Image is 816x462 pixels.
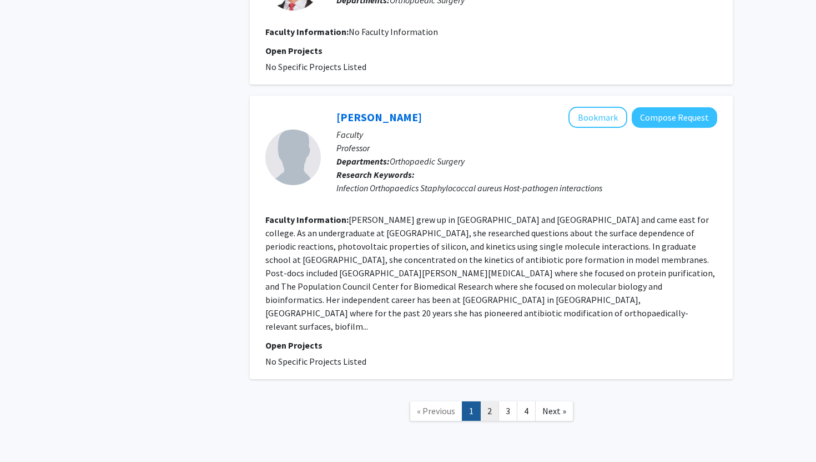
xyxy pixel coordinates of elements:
[336,169,415,180] b: Research Keywords:
[417,405,455,416] span: « Previous
[336,156,390,167] b: Departments:
[265,214,715,332] fg-read-more: [PERSON_NAME] grew up in [GEOGRAPHIC_DATA] and [GEOGRAPHIC_DATA] and came east for college. As an...
[336,110,422,124] a: [PERSON_NAME]
[265,61,366,72] span: No Specific Projects Listed
[542,405,566,416] span: Next »
[265,356,366,367] span: No Specific Projects Listed
[265,214,349,225] b: Faculty Information:
[8,412,47,454] iframe: Chat
[390,156,465,167] span: Orthopaedic Surgery
[336,128,717,141] p: Faculty
[632,107,717,128] button: Compose Request to Noreen Hickok
[250,390,733,435] nav: Page navigation
[336,181,717,195] div: Infection Orthopaedics Staphylococcal aureus Host-pathogen interactions
[349,26,438,37] span: No Faculty Information
[462,401,481,421] a: 1
[568,107,627,128] button: Add Noreen Hickok to Bookmarks
[410,401,462,421] a: Previous Page
[265,26,349,37] b: Faculty Information:
[517,401,536,421] a: 4
[265,44,717,57] p: Open Projects
[265,339,717,352] p: Open Projects
[336,141,717,155] p: Professor
[535,401,573,421] a: Next
[480,401,499,421] a: 2
[498,401,517,421] a: 3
